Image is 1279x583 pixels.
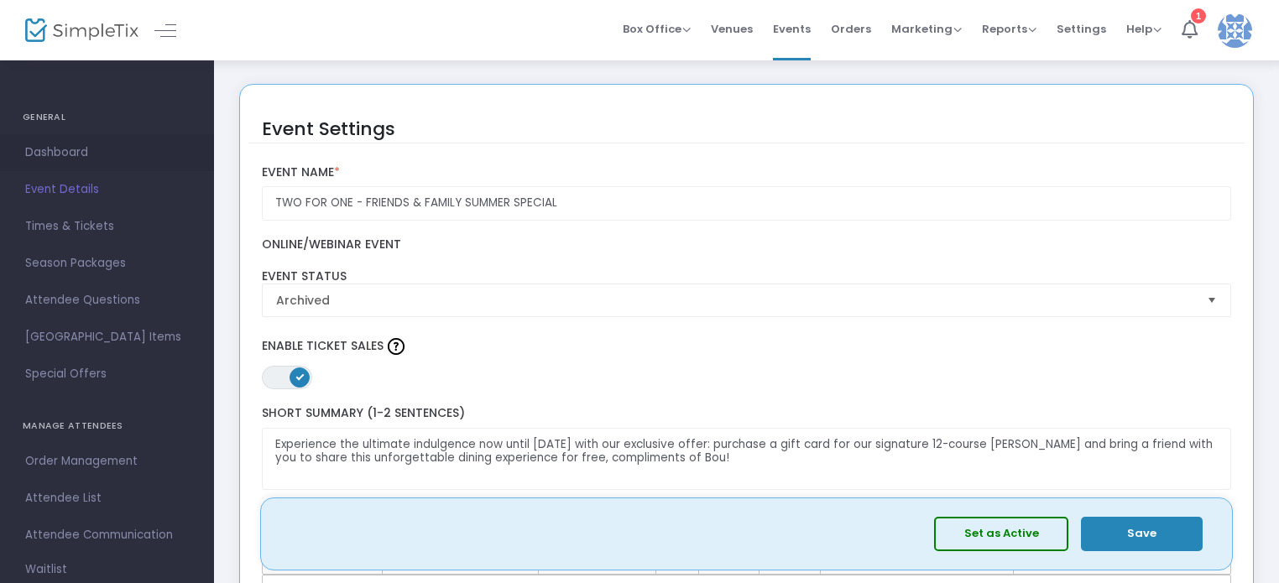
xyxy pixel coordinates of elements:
span: Archived [276,292,1194,309]
div: Event Settings [262,93,395,143]
span: Reports [982,21,1036,37]
span: Attendee Communication [25,524,189,546]
span: Dashboard [25,142,189,164]
button: Save [1081,517,1203,551]
span: Help [1126,21,1162,37]
span: Online/Webinar Event [262,236,401,252]
div: 1 [1191,8,1206,23]
button: Set as Active [934,517,1068,551]
span: Special Offers [25,363,189,385]
span: Times & Tickets [25,216,189,237]
span: Box Office [623,21,691,37]
span: Season Packages [25,252,189,274]
input: Enter Event Name [262,186,1232,221]
span: [GEOGRAPHIC_DATA] Items [25,326,189,348]
span: Short Summary (1-2 Sentences) [262,404,465,421]
span: Orders [831,8,871,50]
label: Enable Ticket Sales [262,334,1232,359]
span: Events [773,8,811,50]
span: Waitlist [25,561,67,578]
span: Marketing [891,21,962,37]
label: Event Name [262,165,1232,180]
label: Tell us about your event [253,507,1240,541]
img: question-mark [388,338,405,355]
h4: GENERAL [23,101,191,134]
span: Settings [1057,8,1106,50]
span: Attendee Questions [25,289,189,311]
button: Select [1200,284,1224,316]
span: Order Management [25,450,189,472]
span: Event Details [25,179,189,200]
span: ON [295,372,304,381]
label: Event Status [262,269,1232,284]
span: Venues [711,8,753,50]
h4: MANAGE ATTENDEES [23,409,191,443]
span: Attendee List [25,487,189,509]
